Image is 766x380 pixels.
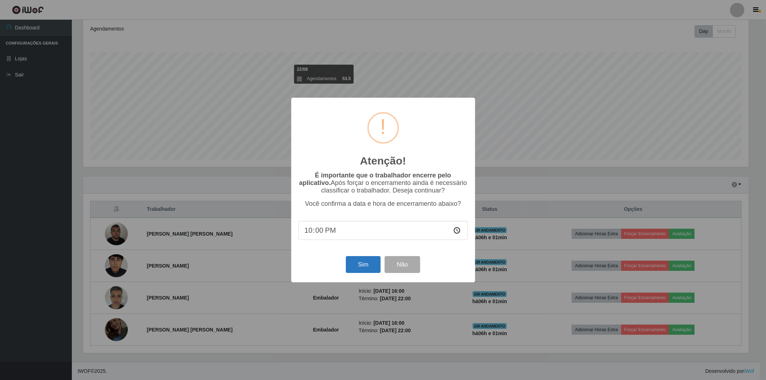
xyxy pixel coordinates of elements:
[299,172,451,186] b: É importante que o trabalhador encerre pelo aplicativo.
[298,172,468,194] p: Após forçar o encerramento ainda é necessário classificar o trabalhador. Deseja continuar?
[298,200,468,208] p: Você confirma a data e hora de encerramento abaixo?
[360,154,406,167] h2: Atenção!
[346,256,381,273] button: Sim
[385,256,420,273] button: Não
